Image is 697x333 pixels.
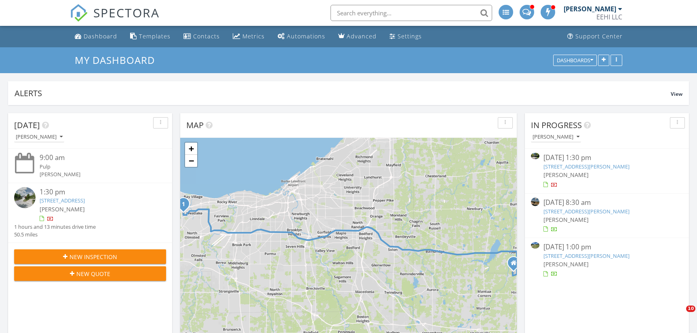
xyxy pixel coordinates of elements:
div: [PERSON_NAME] [564,5,616,13]
img: streetview [531,198,539,206]
div: 9:00 am [40,153,154,163]
span: [PERSON_NAME] [543,260,589,268]
img: streetview [14,187,36,209]
div: 19129 Tilden Rd., Hiram OH 44234 [514,263,518,268]
span: View [671,91,682,97]
span: [PERSON_NAME] [543,216,589,223]
a: Metrics [230,29,268,44]
button: [PERSON_NAME] [14,132,64,143]
div: Alerts [15,88,671,99]
span: [PERSON_NAME] [40,205,85,213]
div: Templates [139,32,171,40]
button: New Quote [14,266,166,281]
a: 1:30 pm [STREET_ADDRESS] [PERSON_NAME] 1 hours and 13 minutes drive time 50.5 miles [14,187,166,239]
a: Advanced [335,29,380,44]
button: [PERSON_NAME] [531,132,581,143]
div: [PERSON_NAME] [40,171,154,178]
div: Dashboard [84,32,117,40]
a: My Dashboard [75,53,162,67]
div: Dashboards [557,57,593,63]
span: 10 [686,306,695,312]
div: [PERSON_NAME] [533,134,579,140]
img: 9545951%2Fcover_photos%2Fjs30xy0CCAWqy0aHQCIB%2Fsmall.jpg [531,242,539,249]
div: [PERSON_NAME] [16,134,63,140]
a: [DATE] 1:30 pm [STREET_ADDRESS][PERSON_NAME] [PERSON_NAME] [531,153,683,189]
div: 1 hours and 13 minutes drive time [14,223,96,231]
span: New Inspection [69,253,117,261]
span: [PERSON_NAME] [543,171,589,179]
a: Zoom in [185,143,197,155]
a: Automations (Advanced) [274,29,328,44]
div: Support Center [575,32,623,40]
span: SPECTORA [93,4,160,21]
i: 1 [182,202,185,207]
a: [DATE] 1:00 pm [STREET_ADDRESS][PERSON_NAME] [PERSON_NAME] [531,242,683,278]
a: Contacts [180,29,223,44]
div: 2260 Windward Dr, Westlake, OH 44145 [183,204,188,209]
span: [DATE] [14,120,40,131]
div: Automations [287,32,325,40]
a: Templates [127,29,174,44]
a: Dashboard [72,29,120,44]
div: EEHI LLC [596,13,622,21]
a: Support Center [564,29,626,44]
div: 50.5 miles [14,231,96,238]
a: [STREET_ADDRESS][PERSON_NAME] [543,208,630,215]
div: 1:30 pm [40,187,154,197]
input: Search everything... [331,5,492,21]
a: SPECTORA [70,11,160,28]
div: [DATE] 8:30 am [543,198,670,208]
div: [DATE] 1:00 pm [543,242,670,252]
a: Zoom out [185,155,197,167]
span: New Quote [76,270,110,278]
iframe: Intercom live chat [670,306,689,325]
div: Settings [398,32,422,40]
div: Metrics [242,32,265,40]
a: [STREET_ADDRESS] [40,197,85,204]
span: Map [186,120,204,131]
div: Advanced [347,32,377,40]
a: Settings [386,29,425,44]
span: In Progress [531,120,582,131]
a: [DATE] 8:30 am [STREET_ADDRESS][PERSON_NAME] [PERSON_NAME] [531,198,683,234]
button: Dashboards [553,55,597,66]
button: New Inspection [14,249,166,264]
div: [DATE] 1:30 pm [543,153,670,163]
a: [STREET_ADDRESS][PERSON_NAME] [543,163,630,170]
div: Contacts [193,32,220,40]
div: Pulp [40,163,154,171]
img: 9468597%2Fcover_photos%2FSmorAFarf3BnSlis20AZ%2Fsmall.9468597-1757957599390 [531,153,539,159]
a: [STREET_ADDRESS][PERSON_NAME] [543,252,630,259]
img: The Best Home Inspection Software - Spectora [70,4,88,22]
